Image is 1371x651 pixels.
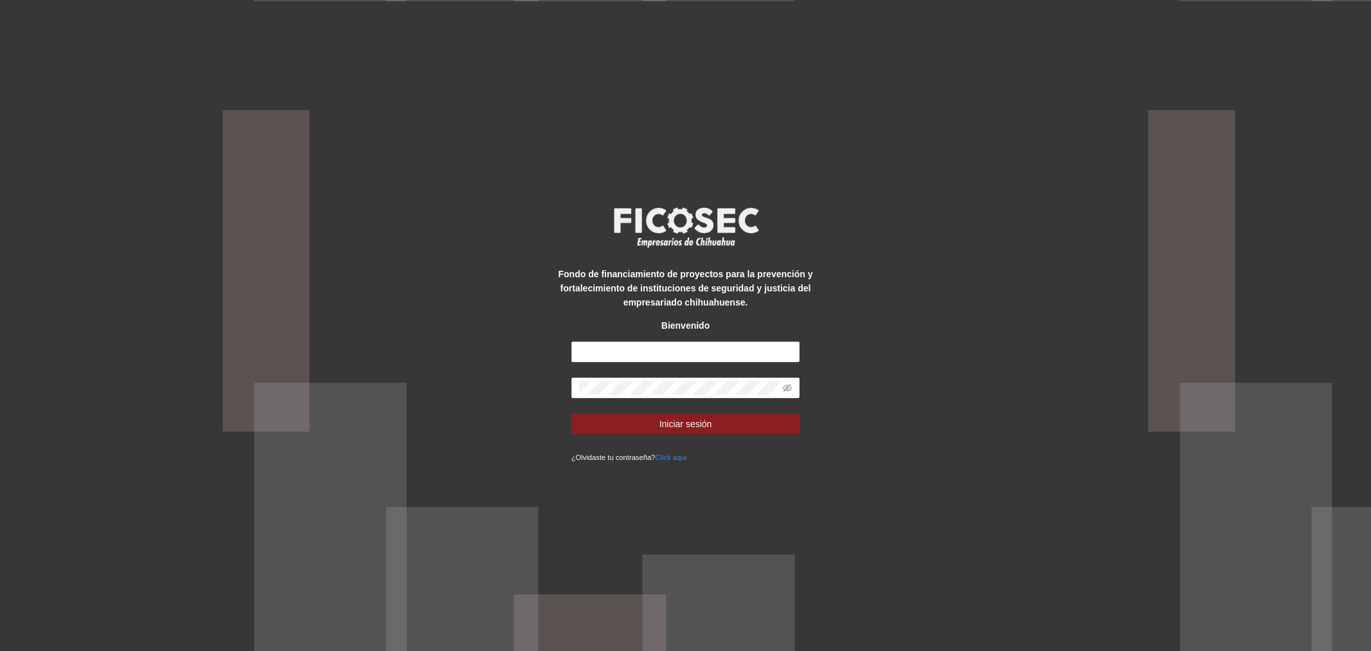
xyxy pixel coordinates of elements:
[655,454,686,461] a: Click aqui
[605,203,766,251] img: logo
[783,383,792,392] span: eye-invisible
[571,414,800,434] button: Iniciar sesión
[659,417,712,431] span: Iniciar sesión
[661,320,710,331] strong: Bienvenido
[571,454,686,461] small: ¿Olvidaste tu contraseña?
[559,269,813,307] strong: Fondo de financiamiento de proyectos para la prevención y fortalecimiento de instituciones de seg...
